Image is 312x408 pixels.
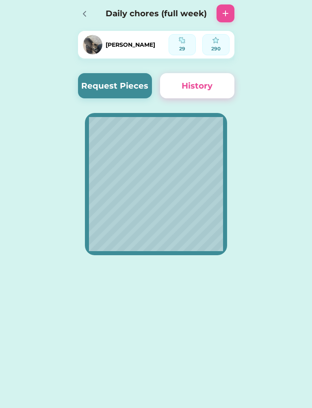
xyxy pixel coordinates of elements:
button: History [160,73,234,98]
button: Request Pieces [78,73,152,98]
img: add%201.svg [221,9,230,18]
div: [PERSON_NAME] [106,41,155,49]
h4: Daily chores (full week) [104,7,208,20]
div: 29 [171,45,193,52]
img: https%3A%2F%2F1dfc823d71cc564f25c7cc035732a2d8.cdn.bubble.io%2Ff1754094113168x966788797778818000%... [83,35,102,54]
img: interface-favorite-star--reward-rating-rate-social-star-media-favorite-like-stars.svg [212,37,219,43]
img: programming-module-puzzle-1--code-puzzle-module-programming-plugin-piece.svg [179,37,185,43]
div: 290 [205,45,227,52]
